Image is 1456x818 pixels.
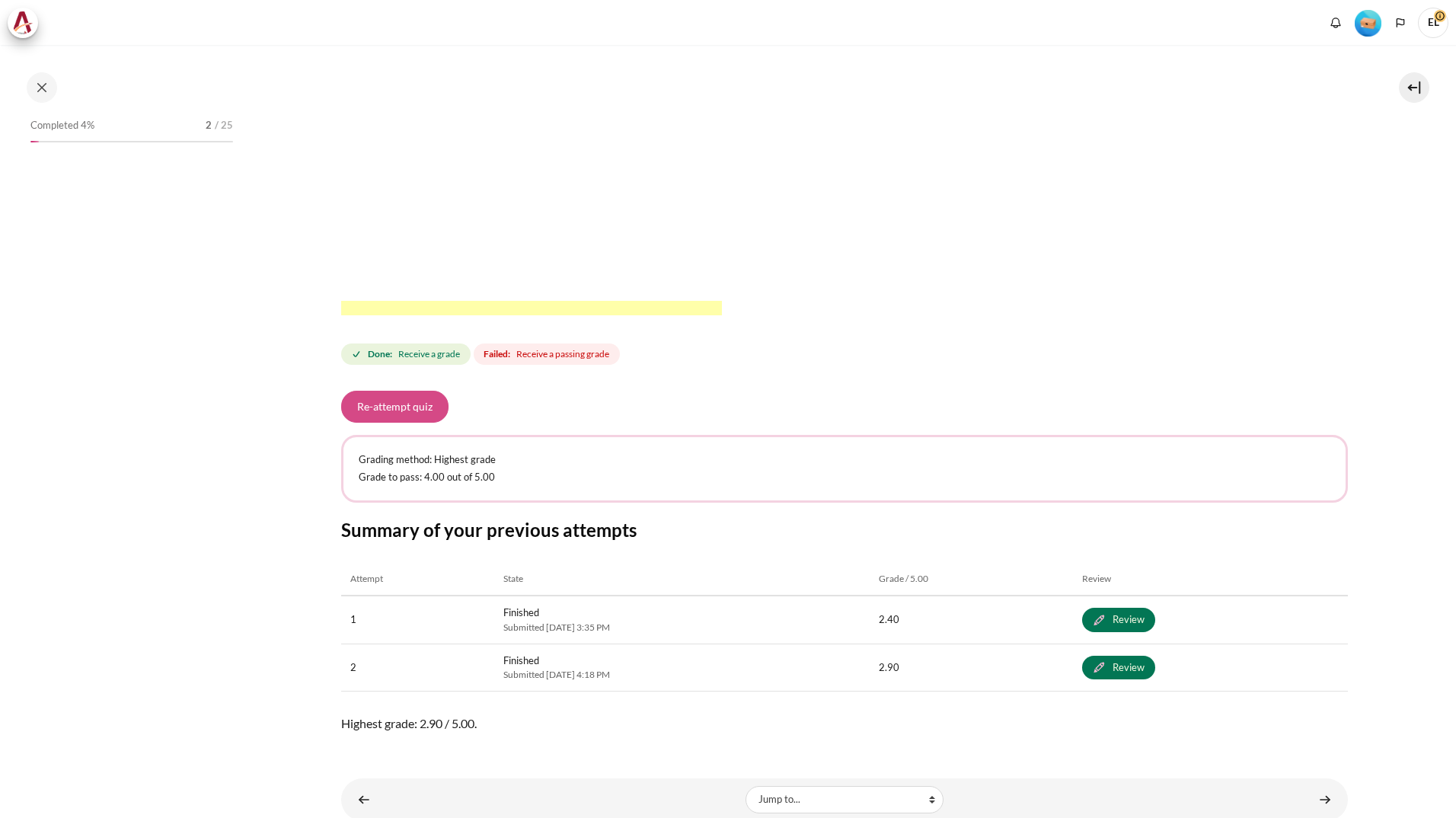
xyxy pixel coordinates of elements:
a: Lesson 2 STAR Application ► [1310,784,1340,814]
span: Submitted [DATE] 4:18 PM [503,668,861,682]
div: Completion requirements for Check-Up Quiz 1 [341,340,623,368]
a: Level #1 [1349,8,1387,37]
img: Architeck [12,11,34,34]
a: Architeck Architeck [8,8,46,38]
span: 2 [206,118,212,133]
span: Receive a passing grade [516,347,609,361]
a: Review [1082,608,1155,632]
span: Highest grade: 2.90 / 5.00. [341,714,1348,733]
div: Show notification window with no new notifications [1324,11,1347,34]
td: 2.90 [870,644,1073,692]
strong: Done: [368,347,392,361]
span: EL [1418,8,1448,38]
a: ◄ Lesson 2 Summary [349,784,379,814]
span: Submitted [DATE] 3:35 PM [503,621,861,634]
td: 2 [341,644,494,692]
button: Languages [1389,11,1412,34]
img: Level #1 [1355,10,1381,37]
th: Grade / 5.00 [870,563,1073,596]
a: User menu [1418,8,1448,38]
span: / 25 [215,118,233,133]
th: Review [1073,563,1348,596]
button: Re-attempt quiz [341,391,449,423]
th: Attempt [341,563,494,596]
div: 4% [30,141,39,142]
p: Grading method: Highest grade [359,452,1330,468]
th: State [494,563,870,596]
p: Grade to pass: 4.00 out of 5.00 [359,470,1330,485]
td: 1 [341,596,494,644]
td: Finished [494,644,870,692]
h3: Summary of your previous attempts [341,518,1348,542]
a: Review [1082,656,1155,680]
td: 2.40 [870,596,1073,644]
div: Level #1 [1355,8,1381,37]
span: Receive a grade [398,347,460,361]
span: Completed 4% [30,118,94,133]
strong: Failed: [484,347,510,361]
td: Finished [494,596,870,644]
